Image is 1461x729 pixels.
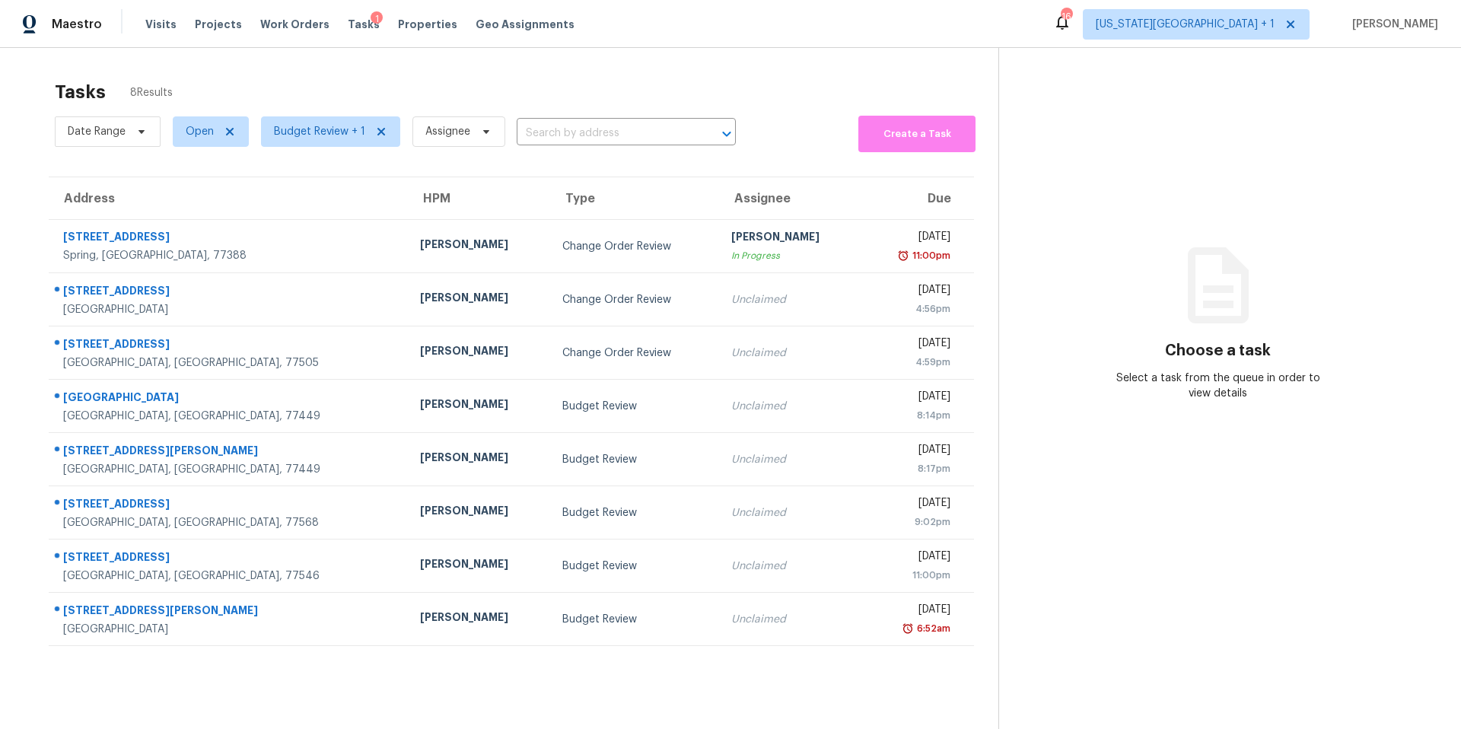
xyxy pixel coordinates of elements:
[63,390,396,409] div: [GEOGRAPHIC_DATA]
[49,177,408,220] th: Address
[874,442,950,461] div: [DATE]
[562,399,706,414] div: Budget Review
[858,116,976,152] button: Create a Task
[420,610,538,629] div: [PERSON_NAME]
[52,17,102,32] span: Maestro
[348,19,380,30] span: Tasks
[63,603,396,622] div: [STREET_ADDRESS][PERSON_NAME]
[731,345,849,361] div: Unclaimed
[476,17,575,32] span: Geo Assignments
[874,514,950,530] div: 9:02pm
[562,505,706,520] div: Budget Review
[731,505,849,520] div: Unclaimed
[63,248,396,263] div: Spring, [GEOGRAPHIC_DATA], 77388
[195,17,242,32] span: Projects
[517,122,693,145] input: Search by address
[145,17,177,32] span: Visits
[866,126,968,143] span: Create a Task
[731,248,849,263] div: In Progress
[420,237,538,256] div: [PERSON_NAME]
[874,461,950,476] div: 8:17pm
[562,239,706,254] div: Change Order Review
[63,283,396,302] div: [STREET_ADDRESS]
[731,452,849,467] div: Unclaimed
[731,612,849,627] div: Unclaimed
[63,622,396,637] div: [GEOGRAPHIC_DATA]
[861,177,974,220] th: Due
[63,515,396,530] div: [GEOGRAPHIC_DATA], [GEOGRAPHIC_DATA], 77568
[719,177,861,220] th: Assignee
[63,462,396,477] div: [GEOGRAPHIC_DATA], [GEOGRAPHIC_DATA], 77449
[398,17,457,32] span: Properties
[731,229,849,248] div: [PERSON_NAME]
[562,345,706,361] div: Change Order Review
[731,399,849,414] div: Unclaimed
[874,495,950,514] div: [DATE]
[371,11,383,27] div: 1
[562,452,706,467] div: Budget Review
[63,336,396,355] div: [STREET_ADDRESS]
[550,177,718,220] th: Type
[420,343,538,362] div: [PERSON_NAME]
[63,302,396,317] div: [GEOGRAPHIC_DATA]
[63,355,396,371] div: [GEOGRAPHIC_DATA], [GEOGRAPHIC_DATA], 77505
[731,559,849,574] div: Unclaimed
[63,443,396,462] div: [STREET_ADDRESS][PERSON_NAME]
[420,396,538,415] div: [PERSON_NAME]
[716,123,737,145] button: Open
[63,549,396,568] div: [STREET_ADDRESS]
[731,292,849,307] div: Unclaimed
[874,355,950,370] div: 4:59pm
[914,621,950,636] div: 6:52am
[260,17,329,32] span: Work Orders
[63,496,396,515] div: [STREET_ADDRESS]
[897,248,909,263] img: Overdue Alarm Icon
[1061,9,1071,24] div: 16
[186,124,214,139] span: Open
[874,282,950,301] div: [DATE]
[909,248,950,263] div: 11:00pm
[420,450,538,469] div: [PERSON_NAME]
[420,556,538,575] div: [PERSON_NAME]
[874,549,950,568] div: [DATE]
[874,408,950,423] div: 8:14pm
[55,84,106,100] h2: Tasks
[874,602,950,621] div: [DATE]
[408,177,550,220] th: HPM
[274,124,365,139] span: Budget Review + 1
[562,612,706,627] div: Budget Review
[562,292,706,307] div: Change Order Review
[1109,371,1328,401] div: Select a task from the queue in order to view details
[874,229,950,248] div: [DATE]
[420,503,538,522] div: [PERSON_NAME]
[562,559,706,574] div: Budget Review
[130,85,173,100] span: 8 Results
[63,409,396,424] div: [GEOGRAPHIC_DATA], [GEOGRAPHIC_DATA], 77449
[1096,17,1275,32] span: [US_STATE][GEOGRAPHIC_DATA] + 1
[902,621,914,636] img: Overdue Alarm Icon
[874,389,950,408] div: [DATE]
[420,290,538,309] div: [PERSON_NAME]
[425,124,470,139] span: Assignee
[874,301,950,317] div: 4:56pm
[68,124,126,139] span: Date Range
[1165,343,1271,358] h3: Choose a task
[63,229,396,248] div: [STREET_ADDRESS]
[874,336,950,355] div: [DATE]
[63,568,396,584] div: [GEOGRAPHIC_DATA], [GEOGRAPHIC_DATA], 77546
[1346,17,1438,32] span: [PERSON_NAME]
[874,568,950,583] div: 11:00pm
